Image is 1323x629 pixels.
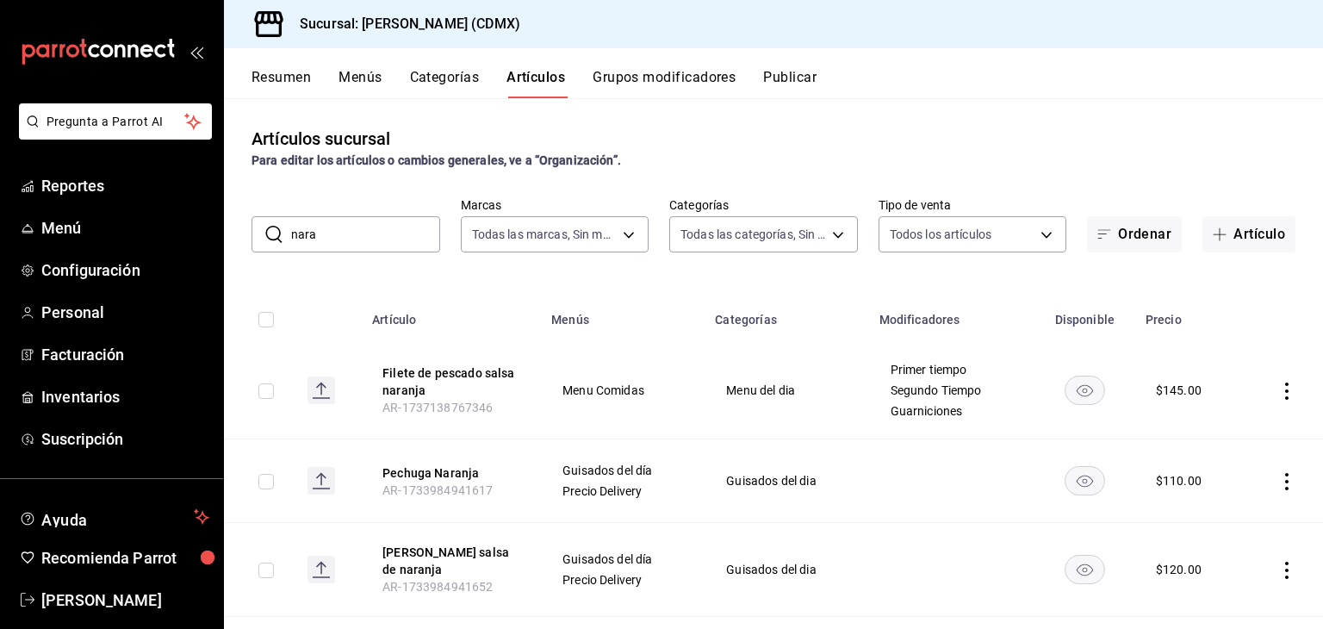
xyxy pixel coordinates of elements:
button: Ordenar [1087,216,1182,252]
span: Inventarios [41,385,209,408]
button: edit-product-location [382,464,520,482]
span: Pregunta a Parrot AI [47,113,185,131]
span: [PERSON_NAME] [41,589,209,612]
button: edit-product-location [382,544,520,578]
th: Precio [1135,287,1242,342]
button: availability-product [1065,466,1105,495]
span: Personal [41,301,209,324]
span: Guisados del dia [726,564,847,576]
button: edit-product-location [382,364,520,399]
span: Guisados del día [562,464,683,476]
span: Menu del dia [726,384,847,396]
button: Artículo [1202,216,1295,252]
input: Buscar artículo [291,217,440,252]
button: actions [1278,473,1295,490]
button: actions [1278,562,1295,579]
button: Resumen [252,69,311,98]
th: Categorías [705,287,868,342]
span: Precio Delivery [562,574,683,586]
button: Menús [339,69,382,98]
a: Pregunta a Parrot AI [12,125,212,143]
h3: Sucursal: [PERSON_NAME] (CDMX) [286,14,520,34]
span: Guisados del dia [726,475,847,487]
th: Disponible [1034,287,1135,342]
span: Recomienda Parrot [41,546,209,570]
span: Ayuda [41,507,187,527]
span: Reportes [41,174,209,197]
button: availability-product [1065,555,1105,584]
button: availability-product [1065,376,1105,405]
span: Configuración [41,258,209,282]
th: Menús [541,287,705,342]
button: Artículos [506,69,565,98]
span: Todas las categorías, Sin categoría [680,226,826,243]
label: Tipo de venta [879,199,1067,211]
th: Modificadores [869,287,1034,342]
span: Suscripción [41,427,209,451]
span: Guarniciones [891,405,1013,417]
span: Guisados del día [562,553,683,565]
span: Menú [41,216,209,240]
label: Marcas [461,199,649,211]
button: open_drawer_menu [189,45,203,59]
span: Menu Comidas [562,384,683,396]
div: Artículos sucursal [252,126,390,152]
button: Pregunta a Parrot AI [19,103,212,140]
span: Todos los artículos [890,226,992,243]
strong: Para editar los artículos o cambios generales, ve a “Organización”. [252,153,621,167]
label: Categorías [669,199,858,211]
button: Categorías [410,69,480,98]
th: Artículo [362,287,541,342]
span: Facturación [41,343,209,366]
button: actions [1278,383,1295,400]
button: Publicar [763,69,817,98]
span: AR-1737138767346 [382,401,493,414]
span: Segundo Tiempo [891,384,1013,396]
div: navigation tabs [252,69,1323,98]
div: $ 120.00 [1156,561,1202,578]
div: $ 145.00 [1156,382,1202,399]
span: Todas las marcas, Sin marca [472,226,618,243]
div: $ 110.00 [1156,472,1202,489]
span: Precio Delivery [562,485,683,497]
span: AR-1733984941617 [382,483,493,497]
button: Grupos modificadores [593,69,736,98]
span: AR-1733984941652 [382,580,493,594]
span: Primer tiempo [891,364,1013,376]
